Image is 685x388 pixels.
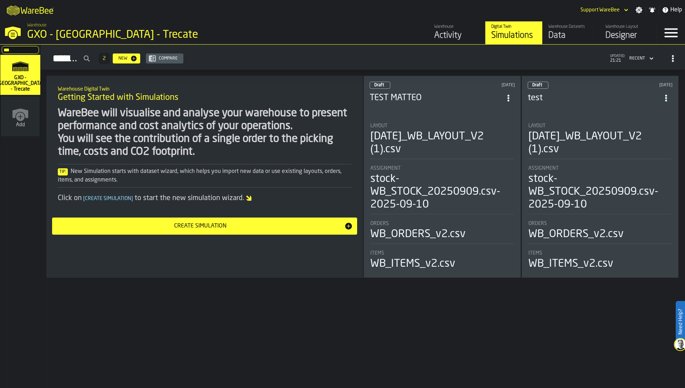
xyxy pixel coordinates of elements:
[56,222,344,230] div: Create Simulation
[370,250,514,256] div: Title
[27,29,220,41] div: GXO - [GEOGRAPHIC_DATA] - Trecate
[0,55,40,96] a: link-to-/wh/i/7274009e-5361-4e21-8e36-7045ee840609/simulations
[103,56,106,61] span: 2
[58,168,68,175] span: Tip:
[670,6,682,14] span: Help
[611,83,673,88] div: Updated: 10/09/2025, 10:49:01 Created: 30/07/2025, 09:48:12
[364,76,521,278] div: ItemListCard-DashboardItemContainer
[522,76,679,278] div: ItemListCard-DashboardItemContainer
[485,21,542,44] a: link-to-/wh/i/7274009e-5361-4e21-8e36-7045ee840609/simulations
[453,83,514,88] div: Updated: 12/09/2025, 16:49:07 Created: 11/09/2025, 15:49:48
[113,53,140,63] button: button-New
[528,123,672,159] div: stat-Layout
[370,228,466,241] div: WB_ORDERS_v2.csv
[528,165,672,171] div: Title
[548,24,594,29] div: Warehouse Datasets
[370,250,514,270] div: stat-Items
[528,82,548,89] div: status-0 2
[96,53,113,64] div: ButtonLoadMore-Load More-Prev-First-Last
[599,21,656,44] a: link-to-/wh/i/7274009e-5361-4e21-8e36-7045ee840609/designer
[580,7,620,13] div: DropdownMenuValue-Support WareBee
[629,56,645,61] div: DropdownMenuValue-4
[370,116,515,272] section: card-SimulationDashboardCard-draft
[610,58,625,63] span: 21:21
[82,196,135,201] span: Create Simulation
[657,21,685,44] label: button-toggle-Menu
[528,257,613,270] div: WB_ITEMS_v2.csv
[532,83,542,87] span: Draft
[528,130,672,156] div: [DATE]_WB_LAYOUT_V2 (1).csv
[659,6,685,14] label: button-toggle-Help
[374,83,384,87] span: Draft
[491,30,537,41] div: Simulations
[646,6,659,14] label: button-toggle-Notifications
[46,76,363,278] div: ItemListCard-
[370,221,514,226] div: Title
[528,221,672,244] div: stat-Orders
[542,21,599,44] a: link-to-/wh/i/7274009e-5361-4e21-8e36-7045ee840609/data
[626,54,655,63] div: DropdownMenuValue-4
[58,107,351,158] div: WareBee will visualise and analyse your warehouse to present performance and cost analytics of yo...
[370,130,514,156] div: [DATE]_WB_LAYOUT_V2 (1).csv
[370,257,455,270] div: WB_ITEMS_v2.csv
[370,250,384,256] span: Items
[610,54,625,58] span: updated:
[491,24,537,29] div: Digital Twin
[528,250,672,270] div: stat-Items
[434,24,479,29] div: Warehouse
[370,123,514,129] div: Title
[548,30,594,41] div: Data
[370,165,514,171] div: Title
[16,122,25,128] span: Add
[370,221,389,226] span: Orders
[528,123,672,129] div: Title
[370,123,387,129] span: Layout
[605,24,651,29] div: Warehouse Layout
[58,85,351,92] h2: Sub Title
[528,250,542,256] span: Items
[116,56,130,61] div: New
[528,228,624,241] div: WB_ORDERS_v2.csv
[58,167,351,184] div: New Simulation starts with dataset wizard, which helps you import new data or use existing layout...
[528,173,672,211] div: stock-WB_STOCK_20250909.csv-2025-09-10
[528,250,672,256] div: Title
[370,173,514,211] div: stock-WB_STOCK_20250909.csv-2025-09-10
[52,218,357,235] button: button-Create Simulation
[528,116,673,272] section: card-SimulationDashboardCard-draft
[58,92,178,103] span: Getting Started with Simulations
[578,6,630,14] div: DropdownMenuValue-Support WareBee
[52,81,357,107] div: title-Getting Started with Simulations
[131,196,133,201] span: ]
[370,82,390,89] div: status-0 2
[528,221,672,226] div: Title
[1,96,40,138] a: link-to-/wh/new
[528,165,672,214] div: stat-Assignment
[370,221,514,244] div: stat-Orders
[528,165,559,171] span: Assignment
[370,92,502,104] h3: TEST MATTEO
[41,45,685,70] h2: button-Simulations
[58,193,351,203] div: Click on to start the new simulation wizard.
[370,165,514,214] div: stat-Assignment
[633,6,645,14] label: button-toggle-Settings
[27,23,46,28] span: Warehouse
[83,196,85,201] span: [
[528,221,547,226] span: Orders
[146,53,183,63] button: button-Compare
[370,123,514,159] div: stat-Layout
[370,165,401,171] span: Assignment
[605,30,651,41] div: Designer
[428,21,485,44] a: link-to-/wh/i/7274009e-5361-4e21-8e36-7045ee840609/feed/
[528,92,660,104] h3: test
[528,123,546,129] span: Layout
